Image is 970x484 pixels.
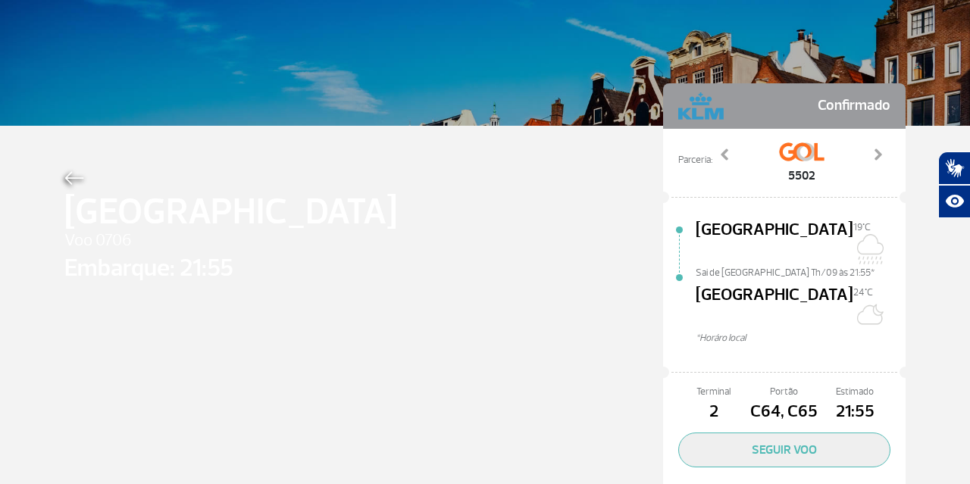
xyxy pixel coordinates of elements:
[779,167,824,185] span: 5502
[853,299,884,329] img: Céu limpo
[938,151,970,185] button: Abrir tradutor de língua de sinais.
[820,385,890,399] span: Estimado
[749,399,819,425] span: C64, C65
[696,331,906,345] span: *Horáro local
[696,266,906,276] span: Sai de [GEOGRAPHIC_DATA] Th/09 às 21:55*
[678,399,749,425] span: 2
[64,228,397,254] span: Voo 0706
[678,432,890,467] button: SEGUIR VOO
[818,91,890,121] span: Confirmado
[678,385,749,399] span: Terminal
[696,283,853,331] span: [GEOGRAPHIC_DATA]
[820,399,890,425] span: 21:55
[853,221,871,233] span: 19°C
[749,385,819,399] span: Portão
[938,151,970,218] div: Plugin de acessibilidade da Hand Talk.
[853,234,884,264] img: Nublado
[64,250,397,286] span: Embarque: 21:55
[938,185,970,218] button: Abrir recursos assistivos.
[853,286,873,298] span: 24°C
[696,217,853,266] span: [GEOGRAPHIC_DATA]
[64,185,397,239] span: [GEOGRAPHIC_DATA]
[678,153,712,167] span: Parceria:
